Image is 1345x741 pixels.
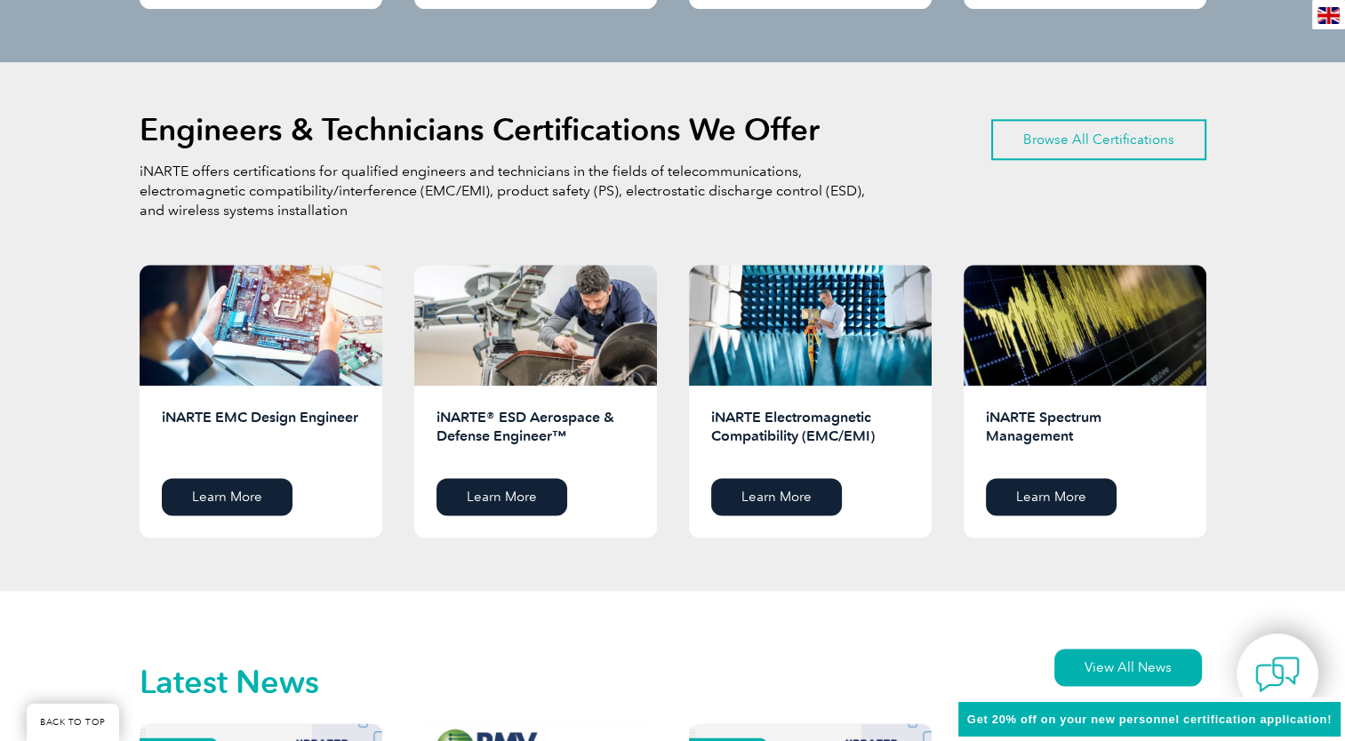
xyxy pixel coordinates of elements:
[140,668,319,697] h2: Latest News
[711,478,842,515] a: Learn More
[1054,649,1202,686] a: View All News
[991,119,1206,160] a: Browse All Certifications
[986,478,1117,515] a: Learn More
[711,408,909,465] h2: iNARTE Electromagnetic Compatibility (EMC/EMI)
[140,116,820,144] h2: Engineers & Technicians Certifications We Offer
[1255,652,1300,697] img: contact-chat.png
[162,478,292,515] a: Learn More
[436,478,567,515] a: Learn More
[986,408,1184,465] h2: iNARTE Spectrum Management
[1317,7,1340,24] img: en
[27,704,119,741] a: BACK TO TOP
[162,408,360,465] h2: iNARTE EMC Design Engineer
[967,713,1332,726] span: Get 20% off on your new personnel certification application!
[140,162,869,220] p: iNARTE offers certifications for qualified engineers and technicians in the fields of telecommuni...
[436,408,635,465] h2: iNARTE® ESD Aerospace & Defense Engineer™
